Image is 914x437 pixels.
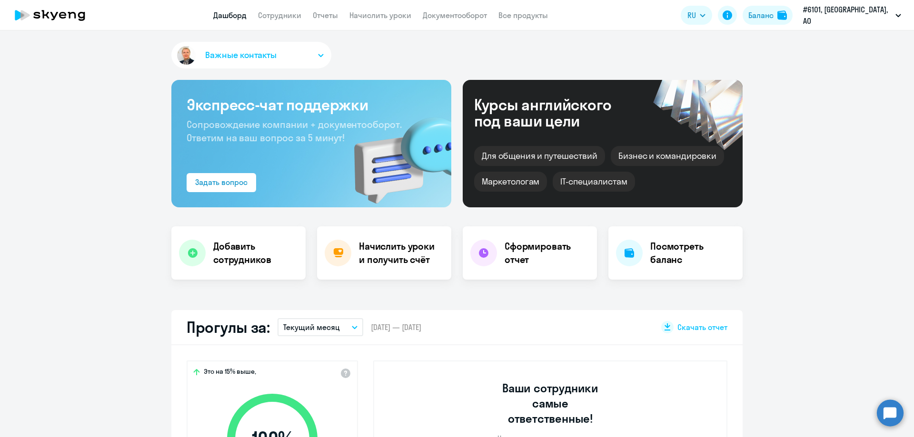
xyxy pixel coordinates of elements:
div: Баланс [748,10,774,21]
button: Задать вопрос [187,173,256,192]
a: Сотрудники [258,10,301,20]
div: IT-специалистам [553,172,635,192]
span: RU [687,10,696,21]
h2: Прогулы за: [187,318,270,337]
h3: Ваши сотрудники самые ответственные! [489,380,612,426]
h4: Сформировать отчет [505,240,589,266]
span: Важные контакты [205,49,277,61]
div: Курсы английского под ваши цели [474,97,637,129]
img: bg-img [340,100,451,207]
a: Дашборд [213,10,247,20]
a: Отчеты [313,10,338,20]
img: balance [777,10,787,20]
p: #6101, [GEOGRAPHIC_DATA], АО [803,4,892,27]
div: Для общения и путешествий [474,146,605,166]
h3: Экспресс-чат поддержки [187,95,436,114]
span: Сопровождение компании + документооборот. Ответим на ваш вопрос за 5 минут! [187,118,402,144]
img: avatar [175,44,198,67]
a: Начислить уроки [349,10,411,20]
a: Документооборот [423,10,487,20]
h4: Посмотреть баланс [650,240,735,266]
div: Маркетологам [474,172,547,192]
div: Задать вопрос [195,176,248,188]
button: Балансbalance [743,6,793,25]
button: #6101, [GEOGRAPHIC_DATA], АО [798,4,906,27]
button: Текущий месяц [278,318,363,336]
p: Текущий месяц [283,321,340,333]
h4: Добавить сотрудников [213,240,298,266]
span: Это на 15% выше, [204,367,256,379]
a: Все продукты [498,10,548,20]
span: [DATE] — [DATE] [371,322,421,332]
div: Бизнес и командировки [611,146,724,166]
h4: Начислить уроки и получить счёт [359,240,442,266]
button: Важные контакты [171,42,331,68]
span: Скачать отчет [677,322,727,332]
button: RU [681,6,712,25]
